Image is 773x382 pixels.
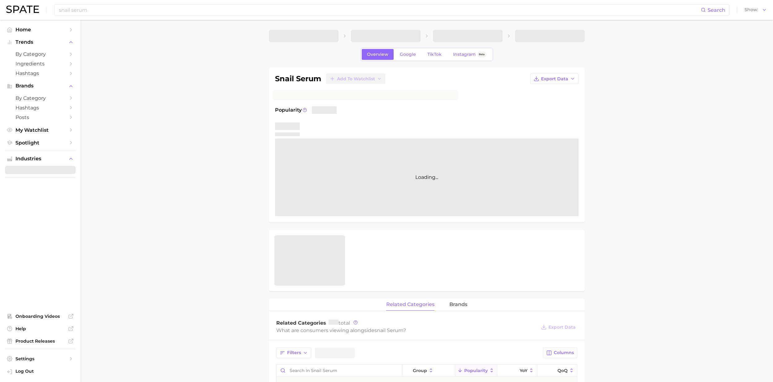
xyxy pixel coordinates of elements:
[5,312,76,321] a: Onboarding Videos
[337,76,375,82] span: Add to Watchlist
[453,52,476,57] span: Instagram
[395,49,421,60] a: Google
[367,52,388,57] span: Overview
[15,27,65,33] span: Home
[464,368,488,373] span: Popularity
[15,368,71,374] span: Log Out
[479,52,485,57] span: Beta
[497,365,537,377] button: YoY
[537,365,577,377] button: QoQ
[5,38,76,47] button: Trends
[402,365,455,377] button: group
[427,52,442,57] span: TikTok
[15,338,65,344] span: Product Releases
[386,302,435,307] span: related categories
[5,59,76,69] a: Ingredients
[15,39,65,45] span: Trends
[15,127,65,133] span: My Watchlist
[543,348,577,358] button: Columns
[448,49,492,60] a: InstagramBeta
[15,70,65,76] span: Hashtags
[5,103,76,113] a: Hashtags
[287,350,301,355] span: Filters
[449,302,467,307] span: brands
[455,365,497,377] button: Popularity
[5,49,76,59] a: by Category
[530,73,579,84] button: Export Data
[5,113,76,122] a: Posts
[5,81,76,91] button: Brands
[15,356,65,362] span: Settings
[413,368,427,373] span: group
[743,6,768,14] button: Show
[275,75,321,82] h1: snail serum
[15,140,65,146] span: Spotlight
[15,114,65,120] span: Posts
[557,368,568,373] span: QoQ
[541,76,568,82] span: Export Data
[15,61,65,67] span: Ingredients
[58,5,701,15] input: Search here for a brand, industry, or ingredient
[5,93,76,103] a: by Category
[15,105,65,111] span: Hashtags
[6,6,39,13] img: SPATE
[5,125,76,135] a: My Watchlist
[276,320,326,326] span: Related Categories
[15,313,65,319] span: Onboarding Videos
[275,106,302,114] span: Popularity
[548,325,576,330] span: Export Data
[15,326,65,331] span: Help
[5,324,76,333] a: Help
[276,326,536,335] div: What are consumers viewing alongside ?
[5,366,76,377] a: Log out. Currently logged in with e-mail stephanie.lukasiak@voyantbeauty.com.
[520,368,527,373] span: YoY
[276,348,311,358] button: Filters
[5,25,76,34] a: Home
[400,52,416,57] span: Google
[277,365,402,376] input: Search in snail serum
[15,156,65,162] span: Industries
[708,7,725,13] span: Search
[745,8,758,11] span: Show
[5,69,76,78] a: Hashtags
[422,49,447,60] a: TikTok
[326,73,385,84] button: Add to Watchlist
[374,327,403,333] span: snail serum
[15,83,65,89] span: Brands
[329,320,350,326] span: total
[362,49,394,60] a: Overview
[539,323,577,331] button: Export Data
[554,350,574,355] span: Columns
[275,139,579,216] div: Loading...
[15,51,65,57] span: by Category
[5,336,76,346] a: Product Releases
[15,95,65,101] span: by Category
[5,154,76,163] button: Industries
[5,138,76,148] a: Spotlight
[5,354,76,363] a: Settings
